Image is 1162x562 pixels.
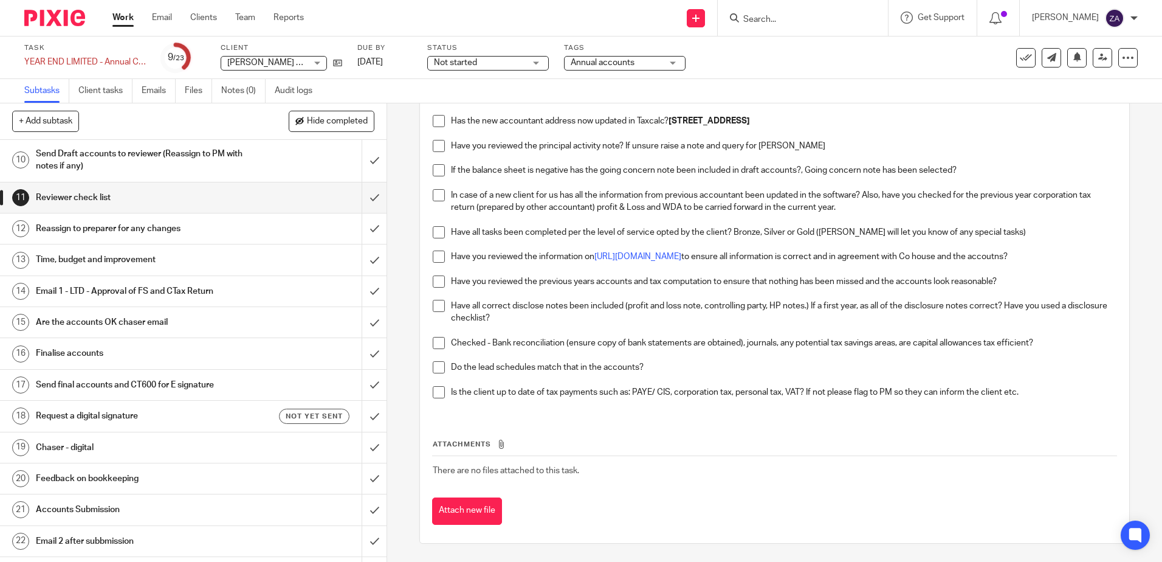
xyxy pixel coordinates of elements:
div: YEAR END LIMITED - Annual COMPANY accounts and CT600 return [24,56,146,68]
div: 13 [12,252,29,269]
a: Clients [190,12,217,24]
div: 20 [12,470,29,487]
h1: Send final accounts and CT600 for E signature [36,376,245,394]
span: [PERSON_NAME] Limited [227,58,325,67]
a: Team [235,12,255,24]
p: Checked - Bank reconciliation (ensure copy of bank statements are obtained), journals, any potent... [451,337,1116,349]
p: Have you reviewed the information on to ensure all information is correct and in agreement with C... [451,251,1116,263]
label: Tags [564,43,686,53]
p: Is the client up to date of tax payments such as: PAYE/ CIS, corporation tax, personal tax, VAT? ... [451,386,1116,398]
p: [PERSON_NAME] [1032,12,1099,24]
a: Reports [273,12,304,24]
span: There are no files attached to this task. [433,467,579,475]
a: Audit logs [275,79,321,103]
a: Work [112,12,134,24]
h1: Time, budget and improvement [36,251,245,269]
label: Task [24,43,146,53]
p: In case of a new client for us has all the information from previous accountant been updated in t... [451,189,1116,214]
h1: Finalise accounts [36,344,245,363]
p: Have you reviewed the previous years accounts and tax computation to ensure that nothing has been... [451,276,1116,288]
div: 21 [12,501,29,518]
h1: Chaser - digital [36,439,245,457]
div: 15 [12,314,29,331]
a: Files [185,79,212,103]
a: Subtasks [24,79,69,103]
a: Email [152,12,172,24]
span: Not started [434,58,477,67]
div: 18 [12,408,29,425]
a: Emails [142,79,176,103]
div: 11 [12,189,29,206]
div: 10 [12,151,29,168]
h1: Accounts Submission [36,501,245,519]
img: Pixie [24,10,85,26]
label: Client [221,43,342,53]
div: 12 [12,220,29,237]
p: Have all correct disclose notes been included (profit and loss note, controlling party, HP notes.... [451,300,1116,325]
button: Attach new file [432,498,502,525]
a: Notes (0) [221,79,266,103]
label: Status [427,43,549,53]
p: Have you reviewed the principal activity note? If unsure raise a note and query for [PERSON_NAME] [451,140,1116,152]
div: 9 [168,50,184,64]
strong: [STREET_ADDRESS] [669,117,750,125]
p: If the balance sheet is negative has the going concern note been included in draft accounts?, Goi... [451,164,1116,176]
a: [URL][DOMAIN_NAME] [594,252,681,261]
h1: Reviewer check list [36,189,245,207]
span: [DATE] [357,58,383,66]
img: svg%3E [1105,9,1124,28]
h1: Send Draft accounts to reviewer (Reassign to PM with notes if any) [36,145,245,176]
span: Hide completed [307,117,368,127]
div: 17 [12,376,29,394]
span: Annual accounts [571,58,634,67]
span: Not yet sent [286,411,343,421]
h1: Are the accounts OK chaser email [36,313,245,331]
h1: Feedback on bookkeeping [36,470,245,488]
button: Hide completed [289,111,374,131]
p: Have all tasks been completed per the level of service opted by the client? Bronze, Silver or Gol... [451,226,1116,238]
span: Attachments [433,441,491,448]
label: Due by [357,43,412,53]
div: 19 [12,439,29,456]
p: Do the lead schedules match that in the accounts? [451,361,1116,373]
p: Has the new accountant address now updated in Taxcalc? [451,115,1116,127]
span: Get Support [918,13,964,22]
h1: Email 2 after subbmission [36,532,245,550]
h1: Reassign to preparer for any changes [36,220,245,238]
h1: Request a digital signature [36,407,245,425]
a: Client tasks [78,79,132,103]
div: 16 [12,345,29,363]
button: + Add subtask [12,111,79,131]
div: 22 [12,533,29,550]
input: Search [742,15,851,26]
small: /23 [173,55,184,61]
h1: Email 1 - LTD - Approval of FS and CTax Return [36,282,245,300]
div: 14 [12,283,29,300]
